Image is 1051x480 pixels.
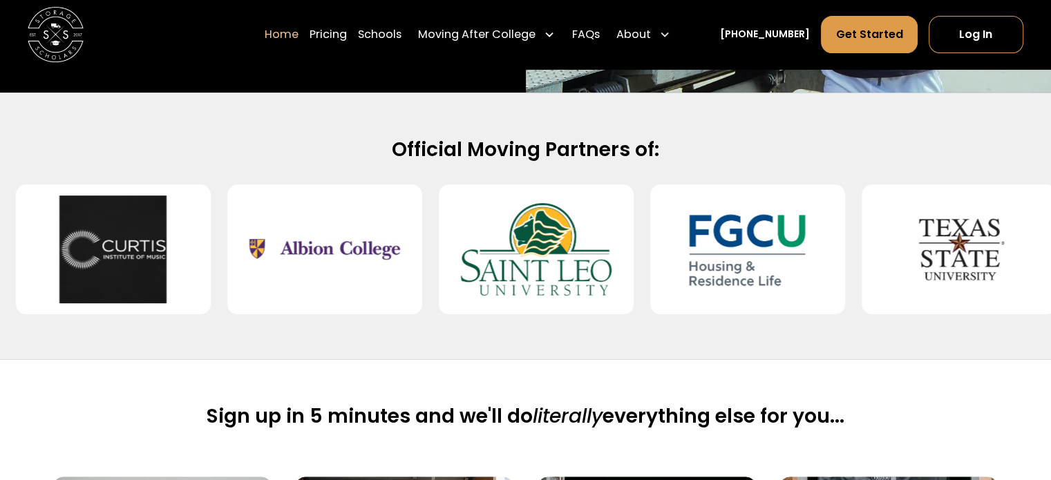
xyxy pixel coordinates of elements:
img: Storage Scholars main logo [28,7,84,63]
div: About [616,26,651,43]
a: [PHONE_NUMBER] [720,28,810,42]
img: Florida Gulf Coast University [672,195,823,303]
a: Get Started [821,16,917,53]
img: Curtis Institute of Music [38,195,189,303]
a: Home [265,15,299,54]
img: Saint Leo University [461,195,612,303]
img: Albion College [249,195,400,303]
a: FAQs [571,15,599,54]
span: literally [533,402,603,430]
div: Moving After College [413,15,560,54]
img: Texas State University [884,195,1034,303]
div: Moving After College [418,26,536,43]
a: Schools [358,15,401,54]
h2: Sign up in 5 minutes and we'll do everything else for you... [207,403,844,429]
a: Log In [929,16,1023,53]
div: About [611,15,676,54]
a: Pricing [310,15,347,54]
h2: Official Moving Partners of: [80,137,971,162]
